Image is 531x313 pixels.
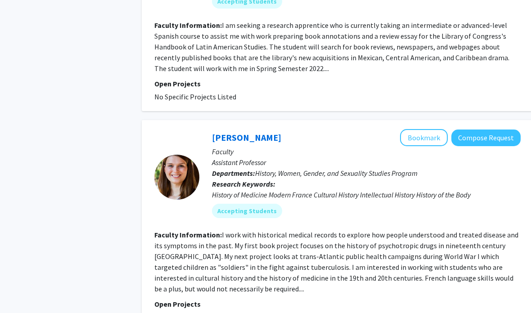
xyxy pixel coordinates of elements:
[212,132,281,143] a: [PERSON_NAME]
[451,130,521,146] button: Compose Request to Sara Black
[154,92,236,101] span: No Specific Projects Listed
[400,129,448,146] button: Add Sara Black to Bookmarks
[154,230,518,293] fg-read-more: I work with historical medical records to explore how people understood and treated disease and i...
[255,169,418,178] span: History, Women, Gender, and Sexuality Studies Program
[154,21,222,30] b: Faculty Information:
[212,179,275,188] b: Research Keywords:
[7,273,38,306] iframe: Chat
[154,299,521,309] p: Open Projects
[212,169,255,178] b: Departments:
[212,157,521,168] p: Assistant Professor
[154,230,222,239] b: Faculty Information:
[212,189,521,200] div: History of Medicine Modern France Cultural History Intellectual History History of the Body
[154,21,509,73] fg-read-more: I am seeking a research apprentice who is currently taking an intermediate or advanced-level Span...
[212,204,282,218] mat-chip: Accepting Students
[212,146,521,157] p: Faculty
[154,78,521,89] p: Open Projects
